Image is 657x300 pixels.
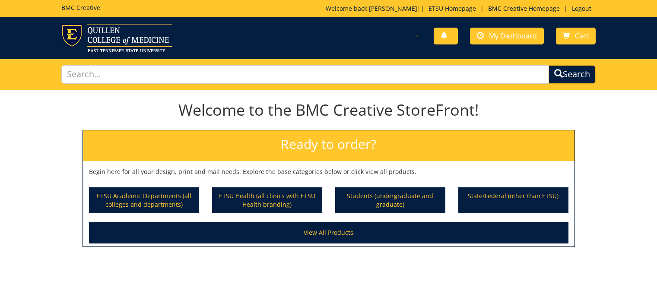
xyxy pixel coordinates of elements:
a: ETSU Health (all clinics with ETSU Health branding) [213,188,321,212]
h1: Welcome to the BMC Creative StoreFront! [83,101,575,119]
h2: Ready to order? [83,130,574,161]
a: State/Federal (other than ETSU) [459,188,568,212]
h5: BMC Creative [61,4,100,11]
input: Search... [61,65,549,84]
a: View All Products [89,222,568,243]
a: ETSU Homepage [424,4,480,13]
p: Welcome back, ! | | | [326,4,596,13]
a: Cart [556,28,596,44]
img: ETSU logo [61,24,172,52]
span: Cart [575,31,589,41]
button: Search [549,65,596,84]
a: Students (undergraduate and graduate) [336,188,444,212]
span: My Dashboard [489,31,537,41]
a: ETSU Academic Departments (all colleges and departments) [90,188,198,212]
a: Logout [568,4,596,13]
a: My Dashboard [470,28,544,44]
a: BMC Creative Homepage [484,4,564,13]
a: [PERSON_NAME] [369,4,417,13]
p: Begin here for all your design, print and mail needs. Explore the base categories below or click ... [89,167,568,176]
